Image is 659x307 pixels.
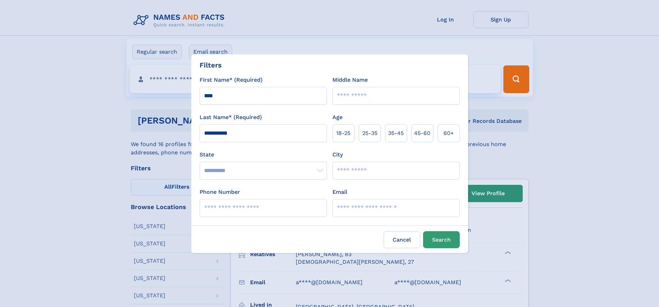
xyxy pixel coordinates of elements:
[200,151,327,159] label: State
[200,60,222,70] div: Filters
[332,151,343,159] label: City
[200,188,240,196] label: Phone Number
[332,76,368,84] label: Middle Name
[200,113,262,121] label: Last Name* (Required)
[414,129,430,137] span: 45‑60
[423,231,460,248] button: Search
[362,129,377,137] span: 25‑35
[336,129,350,137] span: 18‑25
[332,113,342,121] label: Age
[443,129,454,137] span: 60+
[200,76,263,84] label: First Name* (Required)
[332,188,347,196] label: Email
[384,231,420,248] label: Cancel
[388,129,404,137] span: 35‑45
